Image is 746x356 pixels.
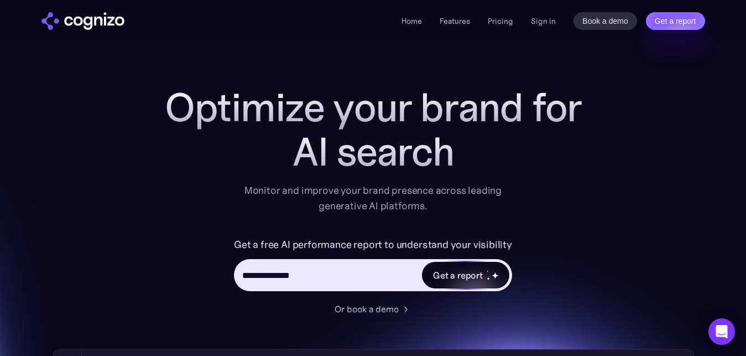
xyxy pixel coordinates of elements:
img: star [492,272,499,279]
form: Hero URL Input Form [234,236,512,297]
div: AI search [152,130,594,174]
a: Get a report [646,12,705,30]
label: Get a free AI performance report to understand your visibility [234,236,512,254]
h1: Optimize your brand for [152,85,594,130]
a: Or book a demo [335,302,412,316]
img: cognizo logo [41,12,124,30]
img: star [487,270,488,272]
img: star [487,277,491,281]
div: Open Intercom Messenger [708,318,735,345]
a: Get a reportstarstarstar [421,261,510,290]
a: Features [440,16,470,26]
a: home [41,12,124,30]
a: Sign in [531,14,556,28]
a: Book a demo [573,12,637,30]
div: Monitor and improve your brand presence across leading generative AI platforms. [237,183,509,214]
a: Home [401,16,422,26]
div: Or book a demo [335,302,399,316]
a: Pricing [488,16,513,26]
div: Get a report [433,269,483,282]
